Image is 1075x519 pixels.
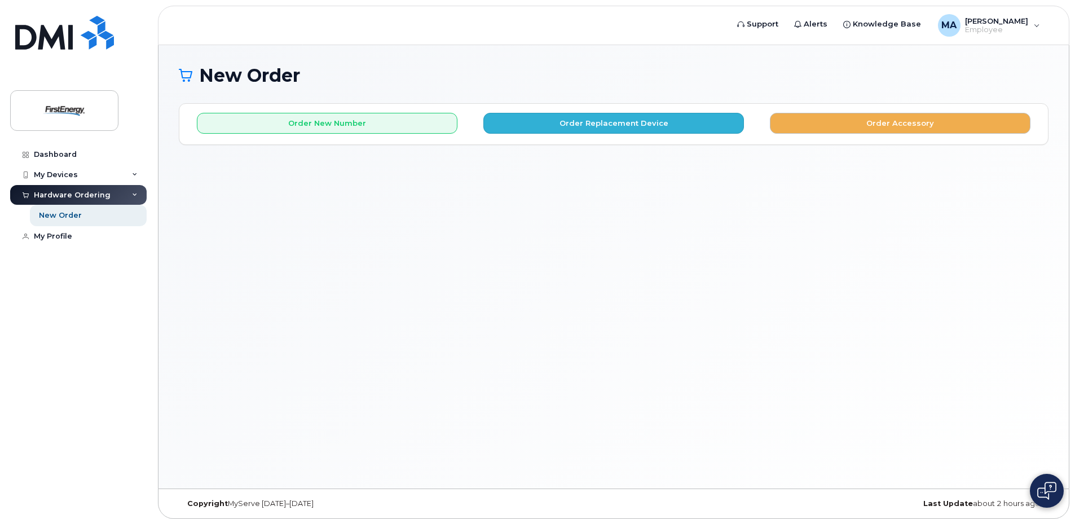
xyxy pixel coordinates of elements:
[770,113,1030,134] button: Order Accessory
[483,113,744,134] button: Order Replacement Device
[197,113,457,134] button: Order New Number
[759,499,1048,508] div: about 2 hours ago
[179,65,1048,85] h1: New Order
[923,499,973,508] strong: Last Update
[187,499,228,508] strong: Copyright
[1037,482,1056,500] img: Open chat
[179,499,469,508] div: MyServe [DATE]–[DATE]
